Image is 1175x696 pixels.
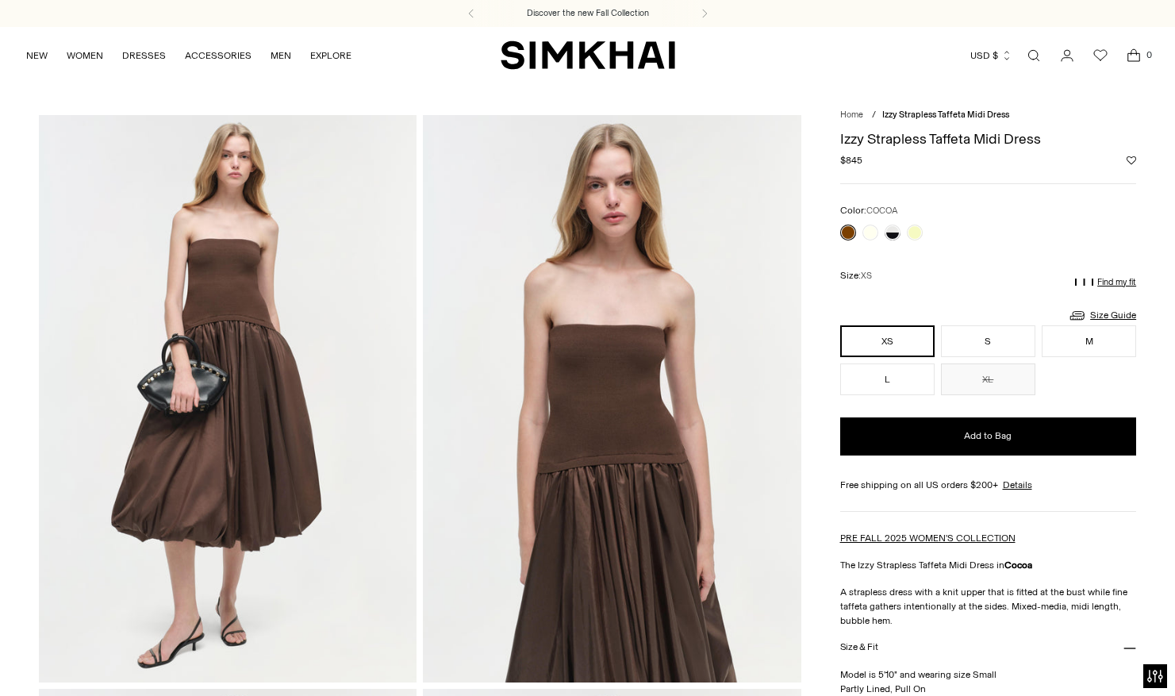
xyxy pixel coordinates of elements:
[964,429,1012,443] span: Add to Bag
[1051,40,1083,71] a: Go to the account page
[1127,156,1136,165] button: Add to Wishlist
[1068,306,1136,325] a: Size Guide
[866,206,898,216] span: COCOA
[840,417,1137,456] button: Add to Bag
[39,115,417,683] img: Izzy Strapless Taffeta Midi Dress
[1085,40,1116,71] a: Wishlist
[840,132,1137,146] h1: Izzy Strapless Taffeta Midi Dress
[840,325,935,357] button: XS
[423,115,801,683] img: Izzy Strapless Taffeta Midi Dress
[1042,325,1136,357] button: M
[941,325,1035,357] button: S
[970,38,1012,73] button: USD $
[840,667,1137,696] p: Model is 5'10" and wearing size Small Partly Lined, Pull On
[840,585,1137,628] p: A strapless dress with a knit upper that is fitted at the bust while fine taffeta gathers intenti...
[122,38,166,73] a: DRESSES
[840,203,898,218] label: Color:
[527,7,649,20] a: Discover the new Fall Collection
[840,110,863,120] a: Home
[1004,559,1032,571] strong: Cocoa
[840,153,862,167] span: $845
[861,271,872,281] span: XS
[185,38,252,73] a: ACCESSORIES
[840,642,878,652] h3: Size & Fit
[26,38,48,73] a: NEW
[882,110,1009,120] span: Izzy Strapless Taffeta Midi Dress
[840,558,1137,572] p: The Izzy Strapless Taffeta Midi Dress in
[1018,40,1050,71] a: Open search modal
[271,38,291,73] a: MEN
[840,628,1137,668] button: Size & Fit
[872,109,876,122] div: /
[840,533,1016,544] a: PRE FALL 2025 WOMEN'S COLLECTION
[1118,40,1150,71] a: Open cart modal
[941,363,1035,395] button: XL
[840,268,872,283] label: Size:
[840,478,1137,492] div: Free shipping on all US orders $200+
[840,109,1137,122] nav: breadcrumbs
[1142,48,1156,62] span: 0
[840,363,935,395] button: L
[501,40,675,71] a: SIMKHAI
[1003,478,1032,492] a: Details
[310,38,351,73] a: EXPLORE
[67,38,103,73] a: WOMEN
